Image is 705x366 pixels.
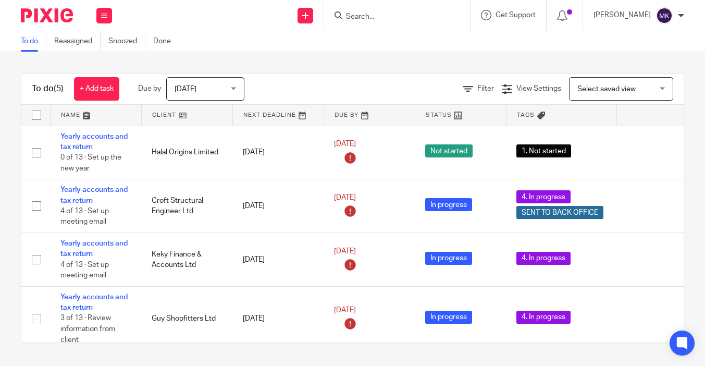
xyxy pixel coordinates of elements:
span: View Settings [516,85,561,92]
span: 0 of 13 · Set up the new year [60,154,121,172]
span: SENT TO BACK OFFICE [516,206,603,219]
span: [DATE] [334,248,356,255]
td: Keky Finance & Accounts Ltd [141,233,232,287]
td: [DATE] [232,233,324,287]
h1: To do [32,83,64,94]
a: Yearly accounts and tax return [60,133,128,151]
span: 1. Not started [516,144,571,157]
span: 4. In progress [516,190,571,203]
span: 4. In progress [516,252,571,265]
a: Yearly accounts and tax return [60,240,128,258]
span: Select saved view [577,86,636,93]
p: [PERSON_NAME] [593,10,651,20]
a: Done [153,31,179,52]
span: Filter [477,85,494,92]
img: svg%3E [656,7,673,24]
span: 3 of 13 · Review information from client [60,315,115,344]
span: In progress [425,252,472,265]
p: Due by [138,83,161,94]
td: [DATE] [232,286,324,350]
a: Yearly accounts and tax return [60,186,128,204]
td: Guy Shopfitters Ltd [141,286,232,350]
td: [DATE] [232,179,324,233]
span: [DATE] [334,194,356,201]
span: 4 of 13 · Set up meeting email [60,261,109,279]
span: In progress [425,311,472,324]
a: + Add task [74,77,119,101]
span: [DATE] [334,307,356,314]
img: Pixie [21,8,73,22]
span: [DATE] [334,140,356,148]
td: Croft Structural Engineer Ltd [141,179,232,233]
span: Tags [517,112,535,118]
a: To do [21,31,46,52]
td: [DATE] [232,126,324,179]
span: In progress [425,198,472,211]
span: (5) [54,84,64,93]
a: Snoozed [108,31,145,52]
span: 4 of 13 · Set up meeting email [60,208,109,226]
td: Halal Origins Limited [141,126,232,179]
span: Get Support [496,11,536,19]
a: Yearly accounts and tax return [60,294,128,311]
span: [DATE] [175,86,196,93]
span: 4. In progress [516,311,571,324]
input: Search [345,13,439,22]
span: Not started [425,144,473,157]
a: Reassigned [54,31,101,52]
